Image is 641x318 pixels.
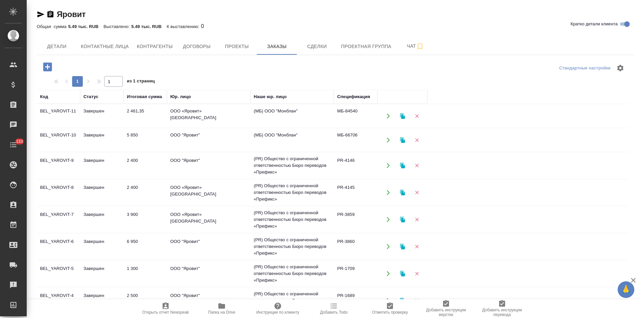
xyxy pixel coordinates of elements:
span: Инструкции по клиенту [256,310,299,315]
td: Завершен [80,154,124,177]
td: BEL_YAROVIT-7 [37,208,80,231]
div: split button [558,63,612,73]
div: Итоговая сумма [127,93,162,100]
button: 🙏 [618,281,634,298]
span: 133 [12,138,27,145]
span: Проектная группа [341,42,391,51]
td: (PR) Общество с ограниченной ответственностью Бюро переводов «Префикс» [250,260,334,287]
button: Инструкции по клиенту [250,299,306,318]
td: 6 950 [124,235,167,258]
td: Завершен [80,235,124,258]
td: ООО «Яровит» [GEOGRAPHIC_DATA] [167,181,250,204]
td: (МБ) ООО "Монблан" [250,104,334,128]
div: Юр. лицо [170,93,191,100]
td: 2 500 [124,289,167,312]
p: 5.49 тыс. RUB [131,24,167,29]
td: (PR) Общество с ограниченной ответственностью Бюро переводов «Префикс» [250,233,334,260]
td: BEL_YAROVIT-4 [37,289,80,312]
button: Удалить [410,213,424,227]
td: BEL_YAROVIT-8 [37,181,80,204]
div: Спецификация [337,93,370,100]
p: Общая сумма [37,24,68,29]
span: Сделки [301,42,333,51]
span: Проекты [221,42,253,51]
button: Папка на Drive [194,299,250,318]
td: МБ-84540 [334,104,377,128]
td: 5 850 [124,128,167,152]
td: 2 400 [124,154,167,177]
button: Открыть [381,159,395,173]
button: Открыть [381,213,395,227]
td: PR-3859 [334,208,377,231]
button: Удалить [410,267,424,281]
td: ООО "Яровит" [167,154,250,177]
div: Наше юр. лицо [254,93,287,100]
td: PR-3860 [334,235,377,258]
span: Настроить таблицу [612,60,628,76]
td: (PR) Общество с ограниченной ответственностью Бюро переводов «Префикс» [250,287,334,314]
button: Удалить [410,159,424,173]
button: Клонировать [396,133,409,147]
span: 🙏 [620,283,632,297]
p: К выставлению: [167,24,201,29]
span: Добавить Todo [320,310,348,315]
button: Открыть [381,267,395,281]
button: Удалить [410,133,424,147]
a: Яровит [57,10,86,19]
span: Добавить инструкции верстки [422,308,470,317]
span: Заказы [261,42,293,51]
button: Открыть [381,109,395,123]
div: Статус [83,93,98,100]
td: PR-4146 [334,154,377,177]
p: Выставлено: [103,24,131,29]
button: Клонировать [396,240,409,254]
td: ООО "Яровит" [167,262,250,285]
td: Завершен [80,289,124,312]
button: Удалить [410,240,424,254]
span: Открыть отчет Newspeak [142,310,189,315]
td: BEL_YAROVIT-10 [37,128,80,152]
a: 133 [2,136,25,153]
button: Добавить проект [38,60,57,74]
span: Папка на Drive [208,310,235,315]
td: (PR) Общество с ограниченной ответственностью Бюро переводов «Префикс» [250,179,334,206]
div: Код [40,93,48,100]
td: 2 461,35 [124,104,167,128]
td: ООО "Яровит" [167,128,250,152]
span: Добавить инструкции перевода [478,308,526,317]
button: Открыть отчет Newspeak [138,299,194,318]
td: (МБ) ООО "Монблан" [250,128,334,152]
span: Кратко детали клиента [571,21,618,27]
button: Добавить Todo [306,299,362,318]
button: Клонировать [396,186,409,200]
button: Открыть [381,240,395,254]
span: Контрагенты [137,42,173,51]
span: из 1 страниц [127,77,155,87]
div: 0 [37,22,634,30]
td: Завершен [80,208,124,231]
p: 5.49 тыс. RUB [68,24,103,29]
button: Удалить [410,109,424,123]
td: 1 300 [124,262,167,285]
td: Завершен [80,128,124,152]
button: Удалить [410,186,424,200]
td: PR-4145 [334,181,377,204]
button: Клонировать [396,109,409,123]
td: ООО «Яровит» [GEOGRAPHIC_DATA] [167,208,250,231]
td: ООО «Яровит» [GEOGRAPHIC_DATA] [167,104,250,128]
span: Детали [41,42,73,51]
button: Открыть [381,294,395,308]
span: Чат [399,42,431,50]
td: PR-1689 [334,289,377,312]
button: Удалить [410,294,424,308]
td: ООО "Яровит" [167,235,250,258]
button: Клонировать [396,159,409,173]
button: Клонировать [396,267,409,281]
button: Отметить проверку [362,299,418,318]
svg: Подписаться [416,42,424,50]
td: (PR) Общество с ограниченной ответственностью Бюро переводов «Префикс» [250,206,334,233]
span: Договоры [181,42,213,51]
button: Скопировать ссылку [46,10,54,18]
td: ООО "Яровит" [167,289,250,312]
span: Контактные лица [81,42,129,51]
